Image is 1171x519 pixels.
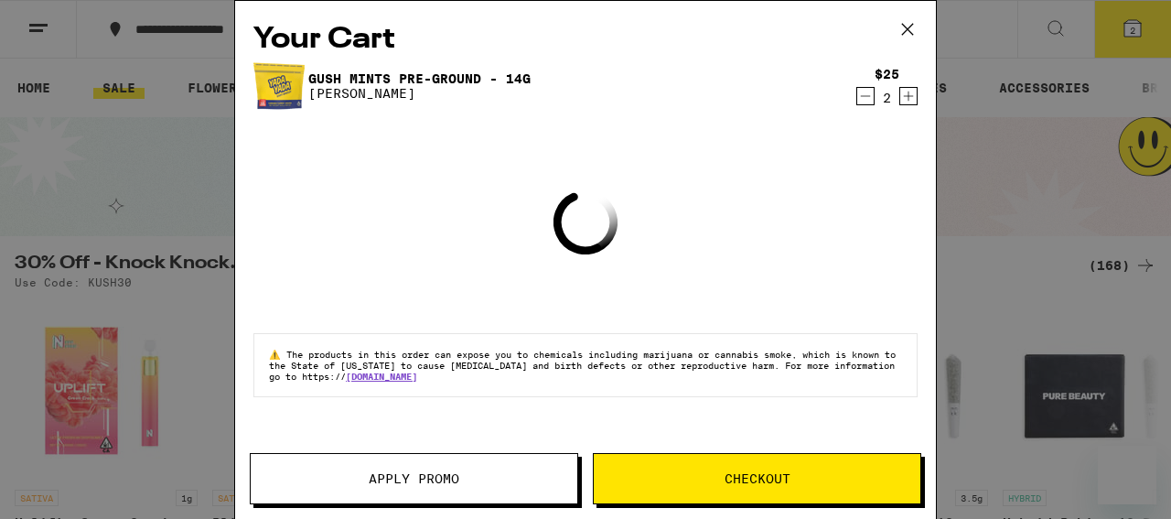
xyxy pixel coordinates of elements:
p: [PERSON_NAME] [308,86,531,101]
span: The products in this order can expose you to chemicals including marijuana or cannabis smoke, whi... [269,349,896,382]
img: Gush Mints Pre-Ground - 14g [253,60,305,112]
h2: Your Cart [253,19,918,60]
iframe: Button to launch messaging window [1098,446,1156,504]
button: Apply Promo [250,453,578,504]
span: Apply Promo [369,472,459,485]
button: Increment [899,87,918,105]
div: 2 [875,91,899,105]
button: Checkout [593,453,921,504]
a: [DOMAIN_NAME] [346,371,417,382]
span: ⚠️ [269,349,286,360]
div: $25 [875,67,899,81]
span: Checkout [725,472,790,485]
a: Gush Mints Pre-Ground - 14g [308,71,531,86]
button: Decrement [856,87,875,105]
